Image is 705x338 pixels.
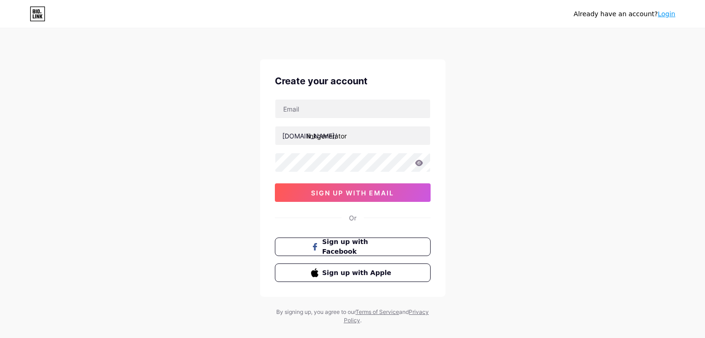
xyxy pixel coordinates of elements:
button: Sign up with Facebook [275,238,431,256]
button: Sign up with Apple [275,263,431,282]
div: Create your account [275,74,431,88]
div: Or [349,213,356,223]
input: Email [275,100,430,118]
input: username [275,126,430,145]
div: [DOMAIN_NAME]/ [282,131,337,141]
span: Sign up with Apple [322,268,394,278]
div: By signing up, you agree to our and . [274,308,432,325]
a: Login [658,10,675,18]
div: Already have an account? [574,9,675,19]
button: sign up with email [275,183,431,202]
a: Terms of Service [356,308,399,315]
span: sign up with email [311,189,394,197]
span: Sign up with Facebook [322,237,394,257]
